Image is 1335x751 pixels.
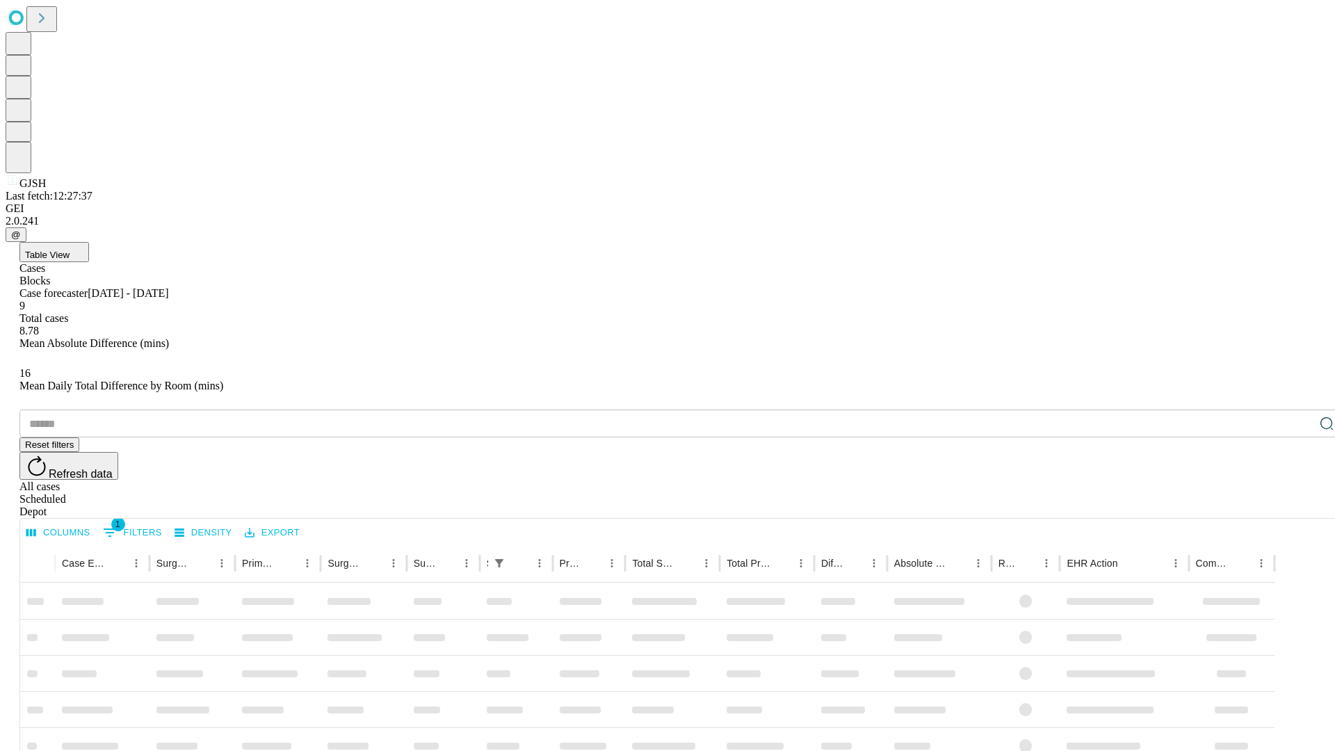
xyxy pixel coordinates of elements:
button: Sort [437,554,457,573]
div: 2.0.241 [6,215,1329,227]
span: 1 [111,517,125,531]
div: Primary Service [242,558,277,569]
button: Menu [791,554,811,573]
button: Menu [1037,554,1056,573]
button: Sort [1232,554,1252,573]
button: Sort [583,554,602,573]
button: Table View [19,242,89,262]
button: Menu [602,554,622,573]
span: [DATE] - [DATE] [88,287,168,299]
button: Sort [845,554,864,573]
button: Menu [530,554,549,573]
span: 8.78 [19,325,39,337]
button: Export [241,522,303,544]
button: Sort [949,554,969,573]
span: Table View [25,250,70,260]
div: Difference [821,558,843,569]
span: Reset filters [25,439,74,450]
div: GEI [6,202,1329,215]
button: Sort [107,554,127,573]
span: Mean Absolute Difference (mins) [19,337,169,349]
span: @ [11,229,21,240]
div: EHR Action [1067,558,1117,569]
button: Menu [969,554,988,573]
button: Menu [697,554,716,573]
div: Scheduled In Room Duration [487,558,488,569]
div: Surgery Name [327,558,362,569]
span: Last fetch: 12:27:37 [6,190,92,202]
button: Menu [1252,554,1271,573]
button: Show filters [489,554,509,573]
button: Show filters [99,522,165,544]
button: Refresh data [19,452,118,480]
button: Sort [1017,554,1037,573]
div: Surgery Date [414,558,436,569]
button: @ [6,227,26,242]
button: Menu [1166,554,1186,573]
div: Total Predicted Duration [727,558,770,569]
button: Sort [510,554,530,573]
span: Total cases [19,312,68,324]
button: Menu [384,554,403,573]
div: Resolved in EHR [998,558,1017,569]
button: Menu [298,554,317,573]
button: Select columns [23,522,94,544]
button: Sort [677,554,697,573]
button: Menu [457,554,476,573]
span: GJSH [19,177,46,189]
button: Reset filters [19,437,79,452]
div: Total Scheduled Duration [632,558,676,569]
div: Predicted In Room Duration [560,558,582,569]
button: Sort [193,554,212,573]
span: Case forecaster [19,287,88,299]
span: 9 [19,300,25,312]
button: Sort [364,554,384,573]
button: Menu [212,554,232,573]
button: Menu [864,554,884,573]
span: Refresh data [49,468,113,480]
button: Density [171,522,236,544]
div: Comments [1196,558,1231,569]
button: Menu [127,554,146,573]
span: 16 [19,367,31,379]
span: Mean Daily Total Difference by Room (mins) [19,380,223,391]
div: Surgeon Name [156,558,191,569]
button: Sort [1119,554,1139,573]
button: Sort [278,554,298,573]
div: Absolute Difference [894,558,948,569]
div: Case Epic Id [62,558,106,569]
button: Sort [772,554,791,573]
div: 1 active filter [489,554,509,573]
